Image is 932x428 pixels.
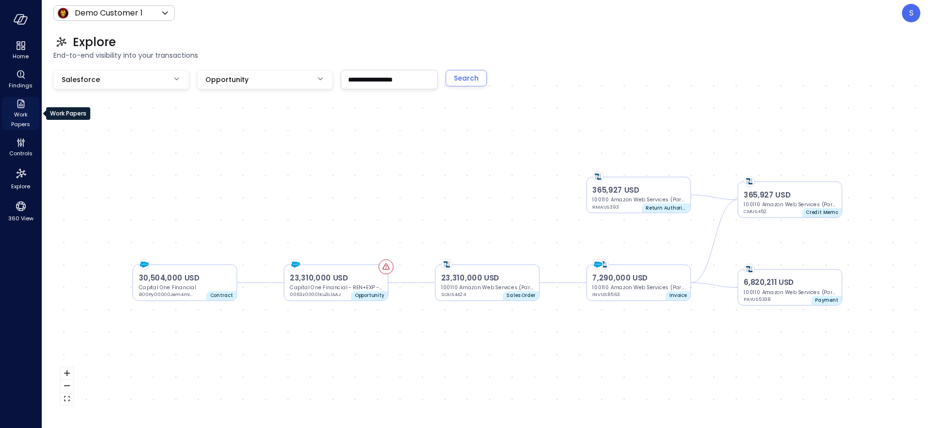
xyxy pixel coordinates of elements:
[2,136,39,159] div: Controls
[2,165,39,192] div: Explore
[75,7,143,19] p: Demo Customer 1
[506,292,535,299] p: Sales Order
[205,74,249,85] span: Opportunity
[46,107,90,120] div: Work Papers
[744,264,754,274] img: netsuite
[593,172,603,182] img: netsuite
[290,284,382,291] p: Capital One Financial - REN+EXP - AD | PS
[57,7,69,19] img: Icon
[815,296,838,304] p: Payment
[441,291,497,298] p: SOUS4424
[691,199,737,282] g: Edge from erp_invoice::1667652 to erp_credit_memo::1687984
[592,284,684,291] p: 100110 Amazon Web Services (Partner)
[669,292,687,299] p: Invoice
[744,176,754,186] img: netsuite
[909,7,914,19] p: S
[744,296,799,303] p: PAYUS5338
[9,81,33,90] span: Findings
[73,34,116,50] span: Explore
[290,272,382,283] p: 23,310,000 USD
[691,283,737,288] g: Edge from erp_invoice::1667652 to erp_payment::1863832
[290,260,300,270] img: salesforce
[13,51,29,61] span: Home
[2,97,39,130] div: Work Papers
[290,291,346,298] p: 0063z00001Ku3LlAAJ
[139,272,231,283] p: 30,504,000 USD
[139,284,231,291] p: Capital One Financial
[9,148,33,158] span: Controls
[646,204,687,212] p: Return Authorisation
[592,203,648,211] p: RMAUS393
[61,367,73,380] button: zoom in
[599,260,609,270] img: netsuite
[139,291,195,298] p: 800Py00000Jem4mIAB
[61,393,73,405] button: fit view
[744,208,799,215] p: CMUS452
[210,292,233,299] p: Contract
[442,260,452,270] img: netsuite
[2,198,39,224] div: 360 View
[592,185,684,196] p: 365,927 USD
[2,68,39,91] div: Findings
[53,50,920,61] span: End-to-end visibility into your transactions
[62,74,100,85] span: Salesforce
[61,380,73,393] button: zoom out
[11,181,30,191] span: Explore
[592,196,684,203] p: 100110 Amazon Web Services (Partner)
[592,272,684,283] p: 7,290,000 USD
[691,195,737,200] g: Edge from erp_return_authorization::1683738 to erp_credit_memo::1687984
[441,284,533,291] p: 100110 Amazon Web Services (Partner)
[454,72,479,84] div: Search
[61,367,73,405] div: React Flow controls
[593,260,603,270] img: salesforce
[139,260,149,270] img: salesforce
[8,214,33,223] span: 360 View
[6,110,35,129] span: Work Papers
[2,39,39,62] div: Home
[806,209,838,216] p: Credit Memo
[441,272,533,283] p: 23,310,000 USD
[744,277,836,288] p: 6,820,211 USD
[744,288,836,296] p: 100110 Amazon Web Services (Partner)
[744,200,836,208] p: 100110 Amazon Web Services (Partner)
[902,4,920,22] div: Steve Sovik
[446,70,487,86] button: Search
[592,291,648,298] p: INVUS8563
[744,189,836,200] p: 365,927 USD
[355,292,384,299] p: Opportunity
